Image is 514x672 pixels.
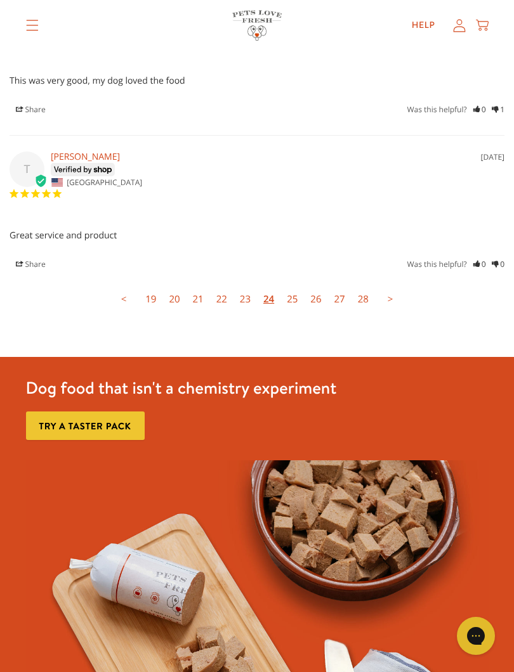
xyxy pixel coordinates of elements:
a: Next page [381,287,400,312]
i: 0 [473,103,486,116]
div: T [10,152,44,187]
a: Page 22 [210,287,234,312]
strong: [PERSON_NAME] [51,151,120,163]
a: Page 20 [162,287,186,312]
span: [GEOGRAPHIC_DATA] [67,177,142,188]
i: 0 [473,258,486,271]
a: Page 19 [139,287,162,312]
a: Rate review as not helpful [492,104,504,115]
a: Try a taster pack [26,411,145,440]
a: Page 26 [304,287,327,312]
h3: Dog food that isn't a chemistry experiment [26,377,337,399]
a: Rate review as helpful [473,259,486,269]
a: Page 23 [234,287,257,312]
i: 1 [492,103,504,116]
p: This was very good, my dog loved the food [10,75,504,87]
a: Rate review as helpful [473,104,486,115]
div: [DATE] [481,152,504,163]
div: Was this helpful? [407,103,505,116]
summary: Translation missing: en.sections.header.menu [16,10,49,41]
p: Great service and product [10,229,504,242]
ul: Reviews Pagination [10,290,504,308]
a: Page 24 [257,287,280,312]
a: Page 25 [280,287,304,312]
span: Share [10,257,52,271]
img: SVG verified by SHOP [51,163,115,176]
iframe: Gorgias live chat messenger [451,612,501,659]
img: Pets Love Fresh [232,10,282,40]
img: United States [51,178,63,186]
i: 0 [492,258,504,271]
a: Page 21 [187,287,210,312]
a: Rate review as not helpful [492,259,504,269]
a: Help [402,13,445,38]
a: Previous page [115,287,133,312]
span: Share [10,103,52,116]
a: Page 28 [352,287,375,312]
span: 5-Star Rating Review [8,188,62,200]
div: Was this helpful? [407,258,505,271]
a: Page 27 [327,287,351,312]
